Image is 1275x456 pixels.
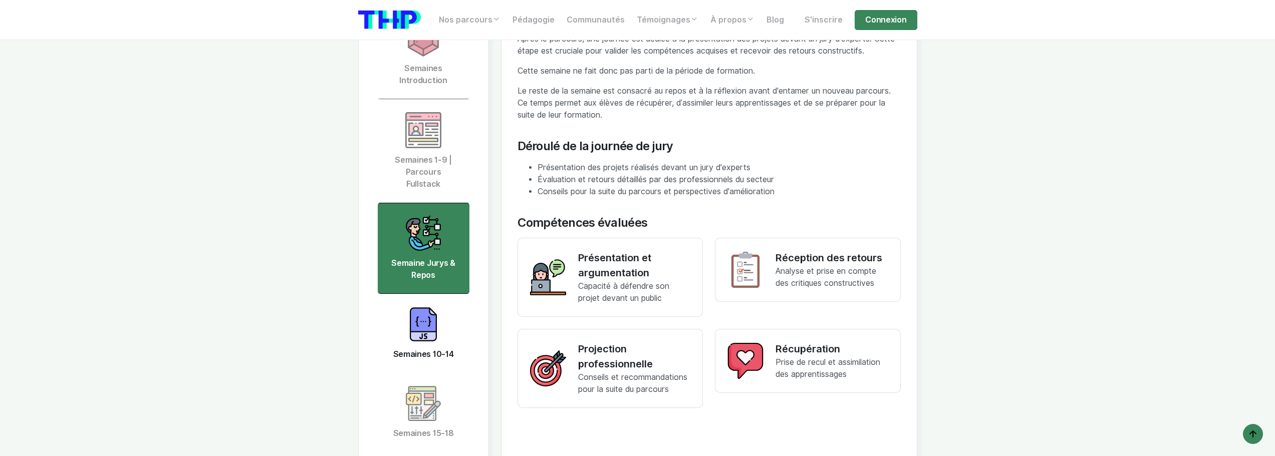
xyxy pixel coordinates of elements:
[538,186,901,198] li: Conseils pour la suite du parcours et perspectives d'amélioration
[378,203,469,294] a: Semaine Jurys & Repos
[378,294,469,373] a: Semaines 10-14
[760,10,790,30] a: Blog
[378,8,469,99] a: Semaines Introduction
[704,10,760,30] a: À propos
[358,11,421,29] img: logo
[378,100,469,203] a: Semaines 1-9 | Parcours Fullstack
[1247,428,1259,440] img: arrow-up icon
[378,373,469,452] a: Semaines 15-18
[799,10,849,30] a: S'inscrire
[518,33,901,57] p: Après le parcours, une journée est dédiée à la présentation des projets devant un jury d'experts....
[578,372,687,394] span: Conseils et recommandations pour la suite du parcours
[405,306,441,342] img: icon
[518,65,901,77] p: Cette semaine ne fait donc pas parti de la période de formation.
[578,281,669,303] span: Capacité à défendre son projet devant un public
[518,139,901,154] div: Déroulé de la journée de jury
[506,10,561,30] a: Pédagogie
[776,266,876,288] span: Analyse et prise en compte des critiques constructives
[561,10,631,30] a: Communautés
[776,341,888,356] p: Récupération
[518,85,901,121] p: Le reste de la semaine est consacré au repos et à la réflexion avant d'entamer un nouveau parcour...
[405,112,441,148] img: icon
[518,216,901,230] div: Compétences évaluées
[538,174,901,186] li: Évaluation et retours détaillés par des professionnels du secteur
[631,10,704,30] a: Témoignages
[855,10,917,30] a: Connexion
[776,250,888,265] p: Réception des retours
[405,385,441,421] img: icon
[538,162,901,174] li: Présentation des projets réalisés devant un jury d'experts
[433,10,506,30] a: Nos parcours
[578,250,691,280] p: Présentation et argumentation
[405,215,441,251] img: icon
[578,341,691,371] p: Projection professionnelle
[776,357,880,379] span: Prise de recul et assimilation des apprentissages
